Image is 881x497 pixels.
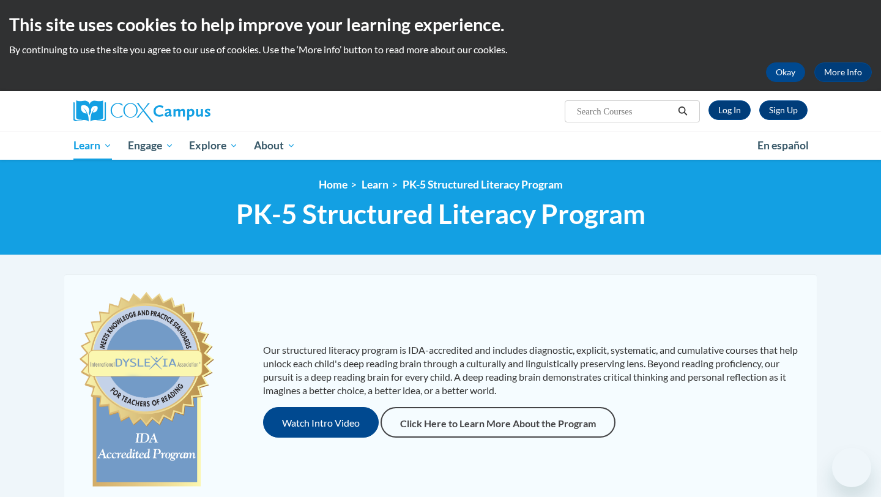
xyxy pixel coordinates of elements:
a: About [246,132,303,160]
a: Learn [362,178,388,191]
a: More Info [814,62,872,82]
button: Okay [766,62,805,82]
a: Click Here to Learn More About the Program [381,407,615,438]
button: Watch Intro Video [263,407,379,438]
iframe: Button to launch messaging window [832,448,871,487]
a: Log In [708,100,751,120]
button: Search [674,104,692,119]
span: About [254,138,296,153]
p: By continuing to use the site you agree to our use of cookies. Use the ‘More info’ button to read... [9,43,872,56]
img: Cox Campus [73,100,210,122]
img: c477cda6-e343-453b-bfce-d6f9e9818e1c.png [76,286,217,495]
a: PK-5 Structured Literacy Program [403,178,563,191]
input: Search Courses [576,104,674,119]
div: Main menu [55,132,826,160]
a: Engage [120,132,182,160]
p: Our structured literacy program is IDA-accredited and includes diagnostic, explicit, systematic, ... [263,343,805,397]
a: Register [759,100,808,120]
span: Learn [73,138,112,153]
h2: This site uses cookies to help improve your learning experience. [9,12,872,37]
span: En español [757,139,809,152]
a: Home [319,178,348,191]
a: Learn [65,132,120,160]
a: Explore [181,132,246,160]
span: Explore [189,138,238,153]
span: Engage [128,138,174,153]
a: En español [749,133,817,159]
a: Cox Campus [73,100,306,122]
span: PK-5 Structured Literacy Program [236,198,645,230]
